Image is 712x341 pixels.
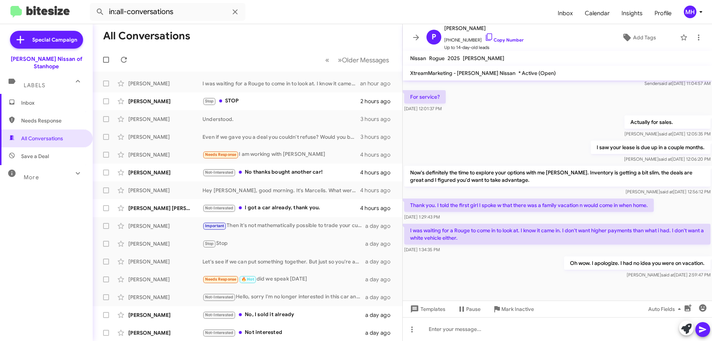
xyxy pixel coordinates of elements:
nav: Page navigation example [321,52,393,68]
span: said at [659,156,672,162]
span: 🔥 Hot [241,277,254,282]
span: Needs Response [205,277,237,282]
span: Sender [DATE] 11:04:57 AM [645,81,711,86]
div: Even if we gave you a deal you couldn't refuse? Would you be willing to travel a bit? [202,133,360,141]
div: 3 hours ago [360,133,396,141]
button: MH [678,6,704,18]
span: Not-Interested [205,312,234,317]
div: 4 hours ago [360,151,396,158]
div: [PERSON_NAME] [128,80,202,87]
p: Thank you. I told the first girl I spoke w that there was a family vacation n would come in when ... [404,199,654,212]
span: Labels [24,82,45,89]
span: [PHONE_NUMBER] [444,33,524,44]
span: Up to 14-day-old leads [444,44,524,51]
div: 3 hours ago [360,115,396,123]
div: a day ago [365,329,396,337]
div: Hey [PERSON_NAME], good morning. It's Marcelis. What were your thoughts on the Pathfinder numbers... [202,187,360,194]
div: STOP [202,97,360,105]
div: [PERSON_NAME] [128,240,202,247]
a: Calendar [579,3,616,24]
div: a day ago [365,311,396,319]
span: [PERSON_NAME] [DATE] 12:56:12 PM [626,189,711,194]
span: [PERSON_NAME] [444,24,524,33]
div: an hour ago [360,80,396,87]
h1: All Conversations [103,30,190,42]
span: said at [659,81,672,86]
div: did we speak [DATE] [202,275,365,283]
div: [PERSON_NAME] [PERSON_NAME] [128,204,202,212]
div: [PERSON_NAME] [128,98,202,105]
span: Templates [409,302,445,316]
p: For service? [404,90,446,104]
span: Special Campaign [32,36,77,43]
input: Search [90,3,245,21]
span: [DATE] 1:34:35 PM [404,247,440,252]
span: All Conversations [21,135,63,142]
div: [PERSON_NAME] [128,294,202,301]
span: Auto Fields [648,302,684,316]
span: [DATE] 12:01:37 PM [404,106,442,111]
span: Important [205,223,224,228]
span: [PERSON_NAME] [DATE] 2:59:47 PM [627,272,711,278]
div: [PERSON_NAME] [128,329,202,337]
a: Insights [616,3,649,24]
span: * Active (Open) [518,70,556,76]
p: I saw your lease is due up in a couple months. [591,141,711,154]
div: Not interested [202,328,365,337]
span: [PERSON_NAME] [463,55,504,62]
div: a day ago [365,294,396,301]
span: Not-Interested [205,295,234,299]
span: Pause [466,302,481,316]
span: Add Tags [633,31,656,44]
p: Actually for sales. [624,115,711,129]
a: Special Campaign [10,31,83,49]
span: XtreamMarketing - [PERSON_NAME] Nissan [410,70,515,76]
div: 4 hours ago [360,169,396,176]
div: a day ago [365,222,396,230]
div: 2 hours ago [360,98,396,105]
div: Stop [202,239,365,248]
div: [PERSON_NAME] [128,151,202,158]
span: [PERSON_NAME] [DATE] 12:05:35 PM [624,131,711,137]
span: Save a Deal [21,153,49,160]
div: [PERSON_NAME] [128,258,202,265]
div: a day ago [365,276,396,283]
span: Stop [205,241,214,246]
span: More [24,174,39,181]
span: 2025 [448,55,460,62]
span: Not-Interested [205,330,234,335]
p: I was waiting for a Rouge to come in to look at. I know it came in. I don't want higher payments ... [404,224,711,245]
span: » [338,55,342,65]
span: Nissan [410,55,426,62]
span: Needs Response [205,152,237,157]
span: Mark Inactive [501,302,534,316]
div: [PERSON_NAME] [128,311,202,319]
span: Older Messages [342,56,389,64]
span: Needs Response [21,117,84,124]
div: 4 hours ago [360,187,396,194]
button: Next [333,52,393,68]
span: Inbox [21,99,84,106]
button: Add Tags [600,31,676,44]
a: Inbox [552,3,579,24]
p: Oh wow. I apologize. I had no idea you were on vacation. [564,256,711,270]
a: Profile [649,3,678,24]
div: No, I sold it already [202,311,365,319]
button: Mark Inactive [487,302,540,316]
div: [PERSON_NAME] [128,133,202,141]
span: « [325,55,329,65]
div: Understood. [202,115,360,123]
p: Now's definitely the time to explore your options with me [PERSON_NAME]. Inventory is getting a b... [404,166,711,187]
div: 4 hours ago [360,204,396,212]
div: a day ago [365,240,396,247]
div: a day ago [365,258,396,265]
div: [PERSON_NAME] [128,187,202,194]
div: [PERSON_NAME] [128,276,202,283]
div: No thanks bought another car! [202,168,360,177]
span: Not-Interested [205,206,234,210]
span: said at [659,131,672,137]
